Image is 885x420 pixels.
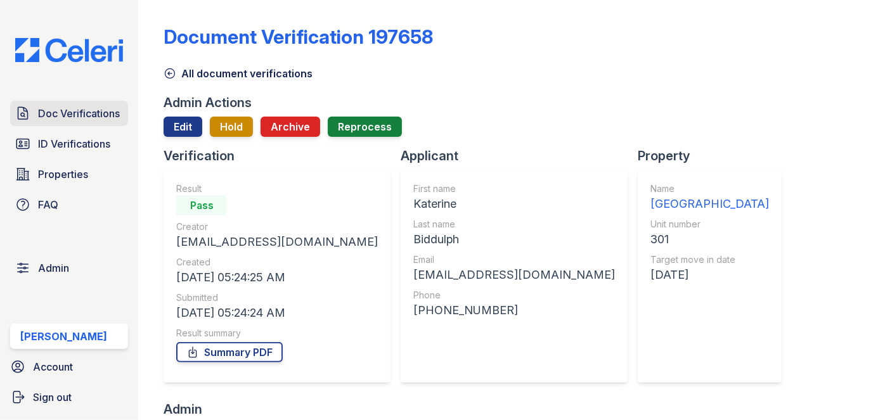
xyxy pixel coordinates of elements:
[10,131,128,156] a: ID Verifications
[650,182,769,195] div: Name
[38,136,110,151] span: ID Verifications
[164,25,433,48] div: Document Verification 197658
[164,117,202,137] a: Edit
[176,220,378,233] div: Creator
[650,182,769,213] a: Name [GEOGRAPHIC_DATA]
[176,182,378,195] div: Result
[328,117,402,137] button: Reprocess
[176,256,378,269] div: Created
[164,66,313,81] a: All document verifications
[5,38,133,62] img: CE_Logo_Blue-a8612792a0a2168367f1c8372b55b34899dd931a85d93a1a3d3e32e68fde9ad4.png
[401,147,638,165] div: Applicant
[176,342,283,362] a: Summary PDF
[413,195,615,213] div: Katerine
[413,182,615,195] div: First name
[413,253,615,266] div: Email
[413,266,615,284] div: [EMAIL_ADDRESS][DOMAIN_NAME]
[650,231,769,248] div: 301
[33,390,72,405] span: Sign out
[650,195,769,213] div: [GEOGRAPHIC_DATA]
[10,192,128,217] a: FAQ
[176,291,378,304] div: Submitted
[38,167,88,182] span: Properties
[413,289,615,302] div: Phone
[650,253,769,266] div: Target move in date
[33,359,73,374] span: Account
[638,147,792,165] div: Property
[210,117,253,137] button: Hold
[10,162,128,187] a: Properties
[164,400,316,418] div: Admin
[261,117,320,137] button: Archive
[164,94,252,111] div: Admin Actions
[38,106,120,121] span: Doc Verifications
[413,302,615,319] div: [PHONE_NUMBER]
[38,197,58,212] span: FAQ
[176,269,378,286] div: [DATE] 05:24:25 AM
[176,233,378,251] div: [EMAIL_ADDRESS][DOMAIN_NAME]
[10,255,128,281] a: Admin
[5,354,133,379] a: Account
[176,304,378,322] div: [DATE] 05:24:24 AM
[413,231,615,248] div: Biddulph
[38,260,69,276] span: Admin
[650,218,769,231] div: Unit number
[176,327,378,340] div: Result summary
[413,218,615,231] div: Last name
[5,385,133,410] a: Sign out
[176,195,227,215] div: Pass
[650,266,769,284] div: [DATE]
[10,101,128,126] a: Doc Verifications
[164,147,401,165] div: Verification
[20,329,107,344] div: [PERSON_NAME]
